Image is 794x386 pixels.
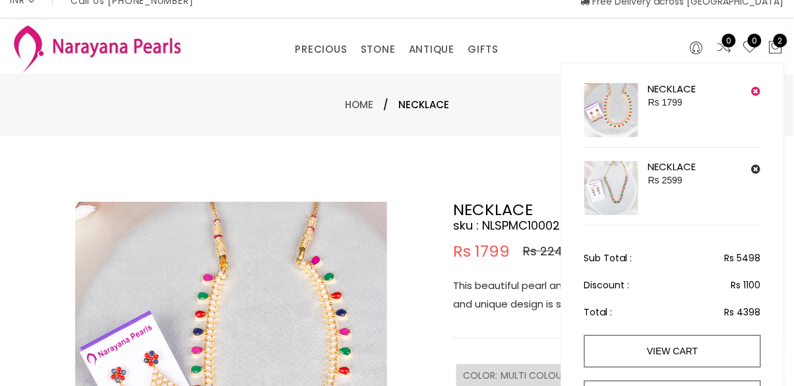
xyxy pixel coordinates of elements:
[722,34,736,48] span: 0
[409,40,455,59] a: ANTIQUE
[584,335,761,368] a: view cart
[398,97,449,113] span: NECKLACE
[717,40,733,57] a: 0
[648,97,683,108] span: Rs 1799
[584,304,761,320] h4: Total :
[584,277,761,293] h4: Discount :
[501,369,570,382] span: MULTI COLOUR
[725,250,761,266] span: Rs 5498
[383,97,388,113] span: /
[743,40,758,57] a: 0
[731,277,761,293] span: Rs 1100
[453,218,783,234] h4: sku : NLSPMC10002249102408001-00859
[768,40,784,57] button: 2
[463,369,501,382] span: COLOR :
[584,250,761,266] h4: Sub Total :
[523,243,570,259] span: Rs 2249
[748,34,762,48] span: 0
[345,98,373,112] a: Home
[361,40,396,59] a: STONE
[453,202,783,218] h2: NECKLACE
[453,243,510,259] span: Rs 1799
[648,160,696,174] a: NECKLACE
[648,175,683,185] span: Rs 2599
[774,34,787,48] span: 2
[295,40,347,59] a: PRECIOUS
[453,276,783,313] p: This beautiful pearl and navaratna stone necklace looks elegant and unique design is suitable for...
[648,82,696,96] a: NECKLACE
[725,304,761,320] span: Rs 4398
[468,40,499,59] a: GIFTS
